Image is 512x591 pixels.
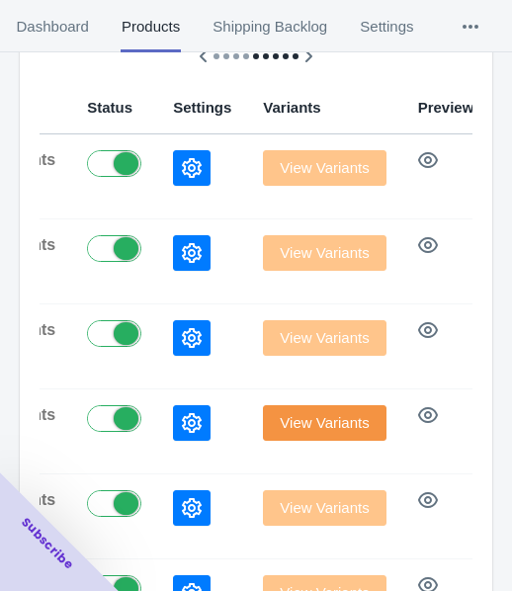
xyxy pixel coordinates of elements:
button: More tabs [430,1,511,52]
span: Variants [263,99,320,116]
span: Dashboard [16,1,89,52]
button: Scroll table right one column [291,39,326,74]
span: Products [121,1,180,52]
span: View Variants [280,415,369,431]
span: Preview [418,99,474,116]
span: Shipping Backlog [213,1,328,52]
span: Status [87,99,132,116]
span: Settings [173,99,231,116]
span: Settings [360,1,414,52]
button: View Variants [263,405,385,441]
span: Subscribe [18,514,77,573]
button: Scroll table left one column [186,39,221,74]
